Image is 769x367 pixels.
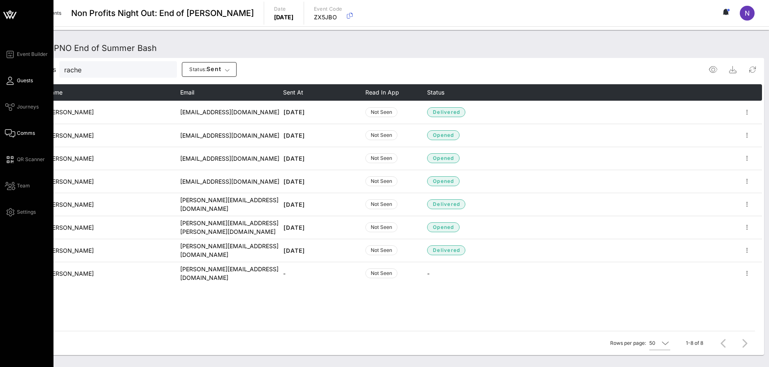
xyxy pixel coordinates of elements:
[180,101,283,124] td: [EMAIL_ADDRESS][DOMAIN_NAME]
[46,84,180,101] th: Name
[427,151,460,166] button: opened
[180,147,283,170] td: [EMAIL_ADDRESS][DOMAIN_NAME]
[283,84,365,101] th: Sent At
[432,177,454,185] span: opened
[371,200,392,208] span: Not Seen
[180,193,283,216] td: [PERSON_NAME][EMAIL_ADDRESS][DOMAIN_NAME]
[283,197,305,212] button: [DATE]
[432,200,460,208] span: delivered
[283,151,305,166] button: [DATE]
[274,5,294,13] p: Date
[17,103,39,111] span: Journeys
[432,154,454,162] span: opened
[283,132,305,139] span: [DATE]
[180,262,283,285] td: [PERSON_NAME][EMAIL_ADDRESS][DOMAIN_NAME]
[371,269,392,277] span: Not Seen
[46,124,180,147] td: [PERSON_NAME]
[5,181,30,191] a: Team
[17,182,30,189] span: Team
[314,13,342,21] p: ZX5JBO
[180,216,283,239] td: [PERSON_NAME][EMAIL_ADDRESS][PERSON_NAME][DOMAIN_NAME]
[5,128,35,138] a: Comms
[427,105,465,120] button: delivered
[180,124,283,147] td: [EMAIL_ADDRESS][DOMAIN_NAME]
[283,201,305,208] span: [DATE]
[5,207,36,217] a: Settings
[17,129,35,137] span: Comms
[283,108,305,115] span: [DATE]
[610,331,670,355] div: Rows per page:
[371,108,392,116] span: Not Seen
[283,105,305,120] button: [DATE]
[371,131,392,139] span: Not Seen
[427,84,741,101] th: Status
[283,128,305,143] button: [DATE]
[46,89,63,96] span: Name
[432,223,454,231] span: opened
[432,108,460,116] span: delivered
[432,131,454,139] span: opened
[46,170,180,193] td: [PERSON_NAME]
[283,247,305,254] span: [DATE]
[283,270,286,277] span: -
[189,66,207,72] span: Status:
[182,62,237,77] button: Status:sent
[46,147,180,170] td: [PERSON_NAME]
[46,193,180,216] td: [PERSON_NAME]
[17,208,36,216] span: Settings
[427,270,430,277] span: -
[46,239,180,262] td: [PERSON_NAME]
[46,262,180,285] td: [PERSON_NAME]
[283,89,303,96] span: Sent At
[180,170,283,193] td: [EMAIL_ADDRESS][DOMAIN_NAME]
[314,5,342,13] p: Event Code
[745,9,750,17] span: N
[5,49,48,59] a: Event Builder
[371,223,392,231] span: Not Seen
[283,243,305,258] button: [DATE]
[180,89,194,96] span: Email
[180,84,283,101] th: Email
[46,216,180,239] td: [PERSON_NAME]
[649,337,670,350] div: 50Rows per page:
[371,246,392,254] span: Not Seen
[283,178,305,185] span: [DATE]
[283,174,305,189] button: [DATE]
[365,89,399,96] span: Read in App
[17,156,45,163] span: QR Scanner
[283,224,305,231] span: [DATE]
[427,174,460,189] button: opened
[17,51,48,58] span: Event Builder
[740,6,755,21] div: N
[5,102,39,112] a: Journeys
[48,42,157,54] div: NPNO End of Summer Bash
[371,154,392,162] span: Not Seen
[427,197,465,212] button: delivered
[5,76,33,85] a: Guests
[274,13,294,21] p: [DATE]
[427,128,460,143] button: opened
[686,339,703,347] div: 1-8 of 8
[189,65,221,74] span: sent
[283,155,305,162] span: [DATE]
[649,339,655,347] div: 50
[46,101,180,124] td: [PERSON_NAME]
[432,246,460,254] span: delivered
[5,155,45,164] a: QR Scanner
[180,239,283,262] td: [PERSON_NAME][EMAIL_ADDRESS][DOMAIN_NAME]
[371,177,392,185] span: Not Seen
[17,77,33,84] span: Guests
[71,7,254,19] span: Non Profits Night Out: End of [PERSON_NAME]
[427,220,460,235] button: opened
[427,89,444,96] span: Status
[365,84,427,101] th: Read in App
[427,243,465,258] button: delivered
[283,220,305,235] button: [DATE]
